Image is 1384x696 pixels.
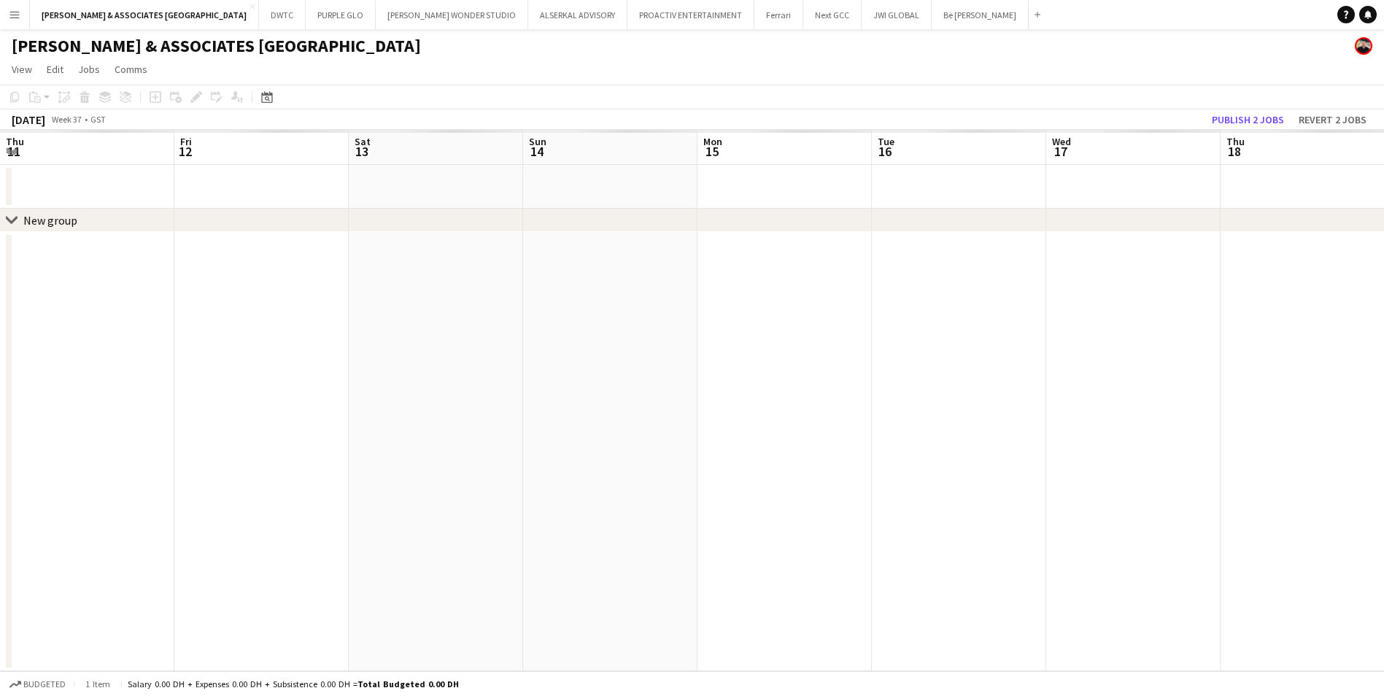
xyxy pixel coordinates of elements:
[6,60,38,79] a: View
[529,135,546,148] span: Sun
[878,135,894,148] span: Tue
[627,1,754,29] button: PROACTIV ENTERTAINMENT
[80,678,115,689] span: 1 item
[12,35,421,57] h1: [PERSON_NAME] & ASSOCIATES [GEOGRAPHIC_DATA]
[1355,37,1372,55] app-user-avatar: Glenn Lloyd
[41,60,69,79] a: Edit
[23,213,77,228] div: New group
[178,143,192,160] span: 12
[1206,110,1290,129] button: Publish 2 jobs
[352,143,371,160] span: 13
[48,114,85,125] span: Week 37
[180,135,192,148] span: Fri
[803,1,862,29] button: Next GCC
[932,1,1029,29] button: Be [PERSON_NAME]
[355,135,371,148] span: Sat
[701,143,722,160] span: 15
[1293,110,1372,129] button: Revert 2 jobs
[862,1,932,29] button: JWI GLOBAL
[528,1,627,29] button: ALSERKAL ADVISORY
[23,679,66,689] span: Budgeted
[109,60,153,79] a: Comms
[78,63,100,76] span: Jobs
[754,1,803,29] button: Ferrari
[128,678,459,689] div: Salary 0.00 DH + Expenses 0.00 DH + Subsistence 0.00 DH =
[259,1,306,29] button: DWTC
[376,1,528,29] button: [PERSON_NAME] WONDER STUDIO
[72,60,106,79] a: Jobs
[306,1,376,29] button: PURPLE GLO
[4,143,24,160] span: 11
[1052,135,1071,148] span: Wed
[47,63,63,76] span: Edit
[357,678,459,689] span: Total Budgeted 0.00 DH
[12,112,45,127] div: [DATE]
[90,114,106,125] div: GST
[1226,135,1245,148] span: Thu
[30,1,259,29] button: [PERSON_NAME] & ASSOCIATES [GEOGRAPHIC_DATA]
[115,63,147,76] span: Comms
[6,135,24,148] span: Thu
[1224,143,1245,160] span: 18
[875,143,894,160] span: 16
[703,135,722,148] span: Mon
[527,143,546,160] span: 14
[7,676,68,692] button: Budgeted
[12,63,32,76] span: View
[1050,143,1071,160] span: 17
